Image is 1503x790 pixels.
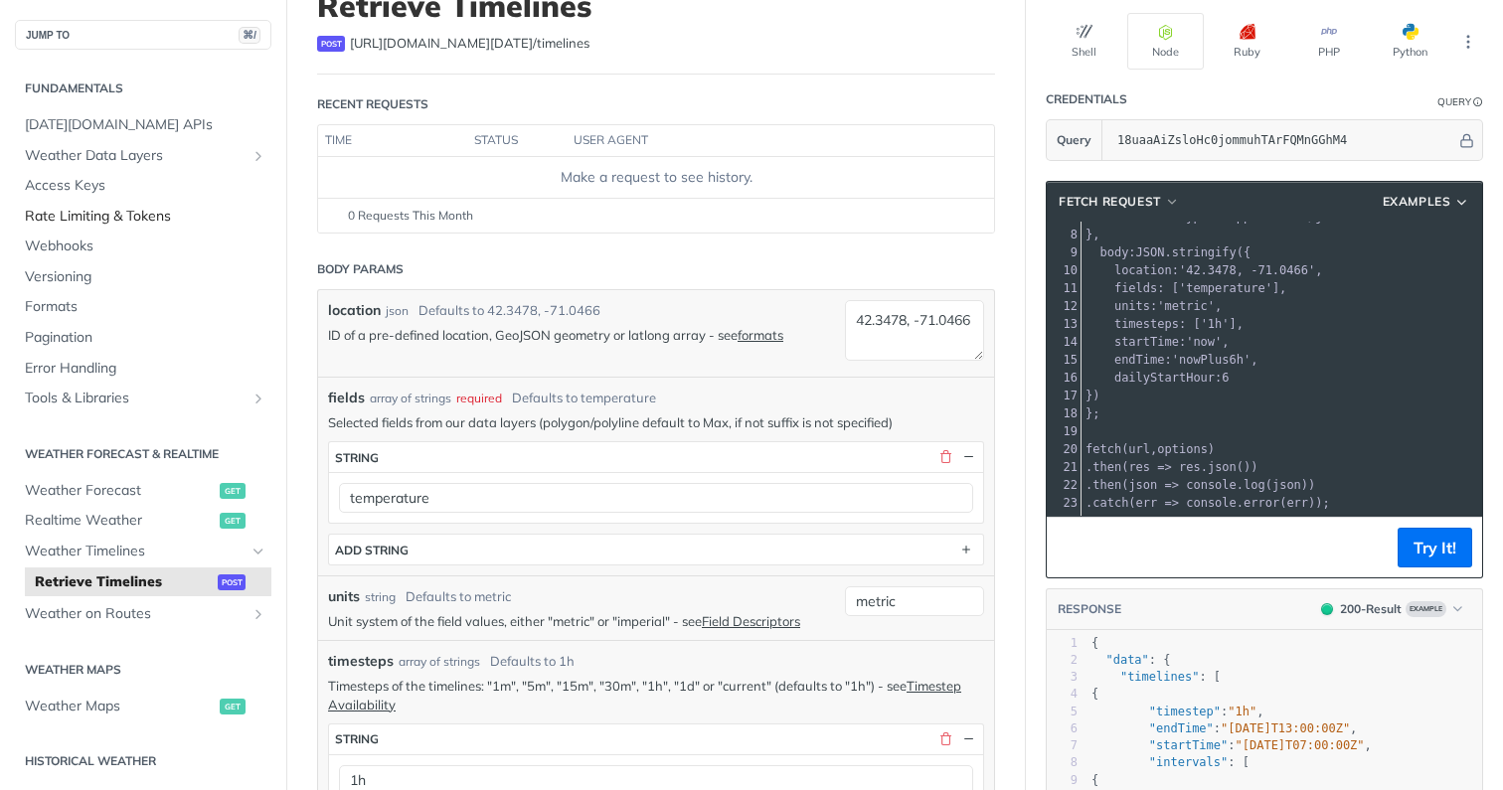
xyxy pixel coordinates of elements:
span: : , [1091,721,1357,735]
th: time [318,125,467,157]
span: post [218,574,246,590]
button: Ruby [1209,13,1285,70]
button: More Languages [1453,27,1483,57]
a: [DATE][DOMAIN_NAME] APIs [15,110,271,140]
span: 0 Requests This Month [348,207,473,225]
div: 7 [1047,737,1078,754]
span: . ( . ( )) [1085,478,1315,492]
div: 18 [1047,404,1081,422]
span: : [ ], [1085,281,1286,295]
div: 9 [1047,772,1078,789]
i: Information [1473,97,1483,107]
button: Hide subpages for Weather Timelines [250,544,266,559]
span: }, [1085,228,1100,241]
span: Weather Timelines [25,542,246,561]
button: string [329,724,983,754]
p: Unit system of the field values, either "metric" or "imperial" - see [328,612,835,630]
span: location [1114,263,1172,277]
div: 22 [1047,476,1081,494]
span: }) [1085,389,1100,402]
span: timesteps [1114,317,1179,331]
span: JSON [1136,245,1165,259]
button: PHP [1290,13,1367,70]
span: : , [1085,299,1222,313]
div: 3 [1047,669,1078,686]
a: Error Handling [15,354,271,384]
span: Realtime Weather [25,511,215,531]
svg: More ellipsis [1459,33,1477,51]
span: => [1165,478,1179,492]
div: 16 [1047,369,1081,387]
h2: Fundamentals [15,79,271,97]
span: '42.3478, -71.0466' [1179,263,1315,277]
button: fetch Request [1052,192,1186,212]
span: "[DATE]T07:00:00Z" [1236,738,1365,752]
span: ( , ) [1085,442,1215,456]
span: res [1179,460,1201,474]
button: Python [1372,13,1448,70]
span: }; [1085,406,1100,420]
div: 8 [1047,754,1078,771]
span: Weather Maps [25,697,215,716]
div: 20 [1047,440,1081,458]
span: : , [1085,263,1323,277]
button: Hide [959,730,977,748]
h2: Historical Weather [15,752,271,770]
button: RESPONSE [1057,599,1122,619]
a: Weather on RoutesShow subpages for Weather on Routes [15,599,271,629]
div: Query [1437,94,1471,109]
button: Try It! [1398,528,1472,567]
span: err [1286,496,1308,510]
th: user agent [567,125,954,157]
span: { [1091,687,1098,701]
span: body [1099,245,1128,259]
span: { [1091,773,1098,787]
span: : { [1091,653,1171,667]
span: Query [1057,131,1091,149]
span: console [1186,496,1237,510]
a: Timestep Availability [328,678,961,711]
span: ⌘/ [239,27,260,44]
span: get [220,513,246,529]
span: json [1128,478,1157,492]
th: status [467,125,567,157]
button: 200200-ResultExample [1311,599,1472,619]
span: get [220,699,246,714]
div: 11 [1047,279,1081,297]
span: 'temperature' [1179,281,1272,295]
div: string [335,731,379,746]
div: ADD string [335,543,409,557]
span: 200 [1321,603,1333,615]
textarea: 42.3478, -71.0466 [845,300,984,361]
button: ADD string [329,535,983,564]
span: . ( . ()) [1085,460,1258,474]
span: timesteps [328,651,394,672]
span: err [1136,496,1158,510]
span: 'nowPlus6h' [1172,353,1251,367]
span: then [1092,478,1121,492]
span: : , [1085,353,1258,367]
div: Recent Requests [317,95,428,113]
button: Show subpages for Tools & Libraries [250,391,266,406]
span: "endTime" [1149,721,1214,735]
span: dailyStartHour [1114,371,1215,385]
span: console [1186,478,1237,492]
span: : [ ], [1085,317,1244,331]
span: '1h' [1201,317,1230,331]
a: Retrieve Timelinespost [25,567,271,597]
div: Defaults to metric [406,587,511,607]
p: Selected fields from our data layers (polygon/polyline default to Max, if not suffix is not speci... [328,413,984,431]
span: : . ({ [1085,245,1251,259]
a: Weather TimelinesHide subpages for Weather Timelines [15,537,271,566]
label: units [328,586,360,607]
span: : , [1091,705,1264,718]
span: Error Handling [25,359,266,379]
button: Show subpages for Weather Data Layers [250,148,266,164]
span: fetch [1085,442,1121,456]
span: units [1114,299,1150,313]
div: Make a request to see history. [326,167,986,188]
span: "intervals" [1149,755,1228,769]
span: Webhooks [25,237,266,256]
span: "startTime" [1149,738,1228,752]
input: apikey [1107,120,1456,160]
